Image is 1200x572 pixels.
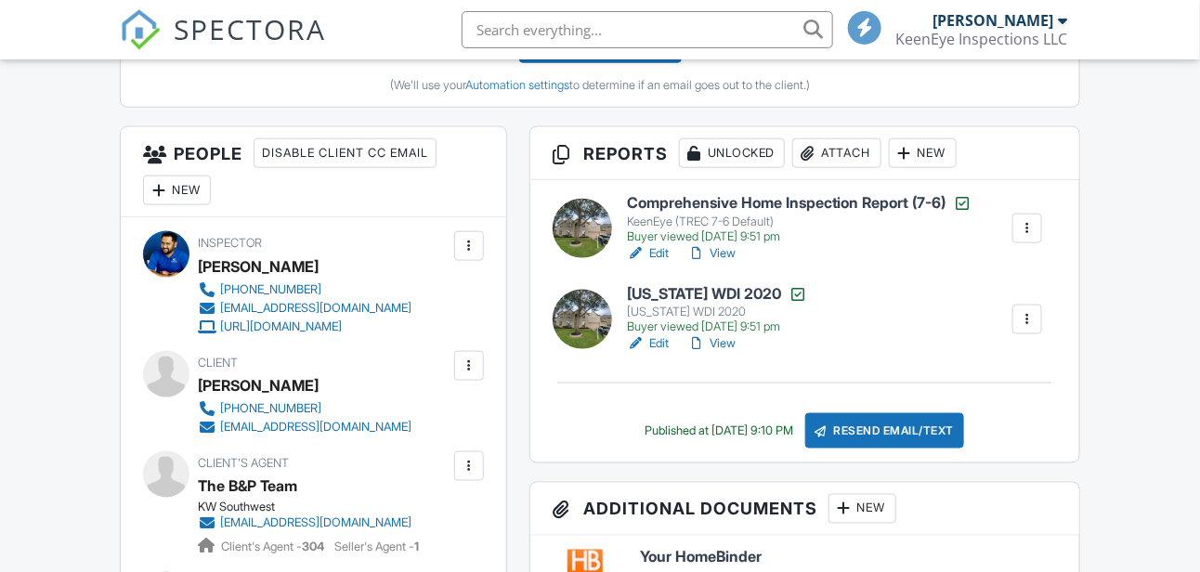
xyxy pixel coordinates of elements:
[627,319,807,334] div: Buyer viewed [DATE] 9:51 pm
[627,229,972,244] div: Buyer viewed [DATE] 9:51 pm
[646,423,794,438] div: Published at [DATE] 9:10 PM
[221,540,327,554] span: Client's Agent -
[627,305,807,319] div: [US_STATE] WDI 2020
[530,127,1079,180] h3: Reports
[828,494,896,524] div: New
[530,483,1079,536] h3: Additional Documents
[627,285,807,304] h6: [US_STATE] WDI 2020
[687,334,736,353] a: View
[198,418,411,436] a: [EMAIL_ADDRESS][DOMAIN_NAME]
[198,253,319,280] div: [PERSON_NAME]
[220,420,411,435] div: [EMAIL_ADDRESS][DOMAIN_NAME]
[334,540,419,554] span: Seller's Agent -
[121,127,506,217] h3: People
[792,138,881,168] div: Attach
[889,138,957,168] div: New
[627,285,807,335] a: [US_STATE] WDI 2020 [US_STATE] WDI 2020 Buyer viewed [DATE] 9:51 pm
[198,472,297,500] a: The B&P Team
[198,456,289,470] span: Client's Agent
[933,11,1054,30] div: [PERSON_NAME]
[627,194,972,244] a: Comprehensive Home Inspection Report (7-6) KeenEye (TREC 7-6 Default) Buyer viewed [DATE] 9:51 pm
[135,78,1065,93] div: (We'll use your to determine if an email goes out to the client.)
[679,138,785,168] div: Unlocked
[198,280,411,299] a: [PHONE_NUMBER]
[198,514,411,533] a: [EMAIL_ADDRESS][DOMAIN_NAME]
[198,299,411,318] a: [EMAIL_ADDRESS][DOMAIN_NAME]
[640,550,1056,566] a: Your HomeBinder
[198,356,238,370] span: Client
[687,244,736,263] a: View
[302,540,324,554] strong: 304
[198,236,262,250] span: Inspector
[627,244,669,263] a: Edit
[414,540,419,554] strong: 1
[198,318,411,336] a: [URL][DOMAIN_NAME]
[198,399,411,418] a: [PHONE_NUMBER]
[462,11,833,48] input: Search everything...
[198,371,319,399] div: [PERSON_NAME]
[120,25,326,64] a: SPECTORA
[120,9,161,50] img: The Best Home Inspection Software - Spectora
[805,413,965,448] div: Resend Email/Text
[254,138,437,168] div: Disable Client CC Email
[627,194,972,213] h6: Comprehensive Home Inspection Report (7-6)
[896,30,1068,48] div: KeenEye Inspections LLC
[143,175,211,205] div: New
[220,401,321,416] div: [PHONE_NUMBER]
[627,334,669,353] a: Edit
[198,500,426,514] div: KW Southwest
[220,516,411,531] div: [EMAIL_ADDRESS][DOMAIN_NAME]
[220,282,321,297] div: [PHONE_NUMBER]
[627,214,972,229] div: KeenEye (TREC 7-6 Default)
[174,9,326,48] span: SPECTORA
[220,301,411,316] div: [EMAIL_ADDRESS][DOMAIN_NAME]
[220,319,342,334] div: [URL][DOMAIN_NAME]
[465,78,569,92] a: Automation settings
